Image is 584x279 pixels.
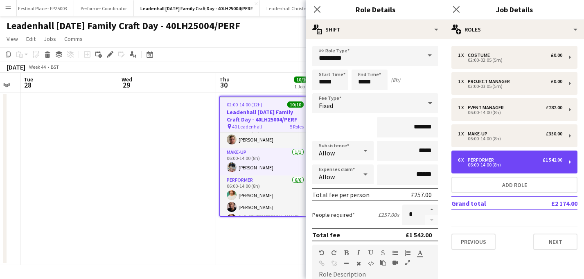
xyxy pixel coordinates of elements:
[343,260,349,267] button: Horizontal Line
[533,234,577,250] button: Next
[7,35,18,43] span: View
[44,35,56,43] span: Jobs
[458,157,468,163] div: 6 x
[306,20,445,39] div: Shift
[331,250,337,256] button: Redo
[458,84,562,88] div: 03:00-03:05 (5m)
[312,211,355,218] label: People required
[368,250,374,256] button: Underline
[219,76,230,83] span: Thu
[458,58,562,62] div: 02:00-02:05 (5m)
[306,4,445,15] h3: Role Details
[356,250,361,256] button: Italic
[425,205,438,215] button: Increase
[417,250,423,256] button: Text Color
[290,124,304,130] span: 5 Roles
[312,191,370,199] div: Total fee per person
[7,20,240,32] h1: Leadenhall [DATE] Family Craft Day - 40LH25004/PERF
[312,231,340,239] div: Total fee
[458,137,562,141] div: 06:00-14:00 (8h)
[232,124,262,130] span: 40 Leadenhall
[392,250,398,256] button: Unordered List
[458,105,468,110] div: 1 x
[468,79,513,84] div: Project Manager
[451,234,496,250] button: Previous
[468,52,493,58] div: Costume
[458,52,468,58] div: 1 x
[26,35,36,43] span: Edit
[61,34,86,44] a: Comms
[380,259,386,266] button: Paste as plain text
[227,101,262,108] span: 02:00-14:00 (12h)
[391,76,400,83] div: (8h)
[368,260,374,267] button: HTML Code
[405,259,410,266] button: Fullscreen
[319,250,325,256] button: Undo
[445,4,584,15] h3: Job Details
[458,79,468,84] div: 1 x
[64,35,83,43] span: Comms
[74,0,134,16] button: Performer Coordinator
[24,76,33,83] span: Tue
[220,108,310,123] h3: Leadenhall [DATE] Family Craft Day - 40LH25004/PERF
[406,231,432,239] div: £1 542.00
[543,157,562,163] div: £1 542.00
[468,105,507,110] div: Event Manager
[51,64,59,70] div: BST
[41,34,59,44] a: Jobs
[458,110,562,115] div: 06:00-14:00 (8h)
[392,259,398,266] button: Insert video
[458,131,468,137] div: 1 x
[7,63,25,71] div: [DATE]
[294,83,310,90] div: 1 Job
[134,0,260,16] button: Leadenhall [DATE] Family Craft Day - 40LH25004/PERF
[445,20,584,39] div: Roles
[378,211,399,218] div: £257.00 x
[319,173,335,181] span: Allow
[458,163,562,167] div: 06:00-14:00 (8h)
[220,120,310,148] app-card-role: Event Manager1/106:00-14:00 (8h)[PERSON_NAME]
[260,0,369,16] button: Leadenhall Christmas Party - 40LH25006/PERF
[23,34,39,44] a: Edit
[468,131,491,137] div: Make-up
[405,250,410,256] button: Ordered List
[546,131,562,137] div: £350.00
[411,191,432,199] div: £257.00
[122,76,132,83] span: Wed
[343,250,349,256] button: Bold
[451,177,577,193] button: Add role
[120,80,132,90] span: 29
[546,105,562,110] div: £282.00
[287,101,304,108] span: 10/10
[220,175,310,265] app-card-role: Performer6/606:00-14:00 (8h)[PERSON_NAME][PERSON_NAME][US_STATE] [PERSON_NAME] De Guero [PERSON_N...
[219,96,311,217] app-job-card: 02:00-14:00 (12h)10/10Leadenhall [DATE] Family Craft Day - 40LH25004/PERF 40 Leadenhall5 RolesPro...
[356,260,361,267] button: Clear Formatting
[218,80,230,90] span: 30
[526,197,577,210] td: £2 174.00
[220,148,310,175] app-card-role: Make-up1/106:00-14:00 (8h)[PERSON_NAME]
[319,101,333,110] span: Fixed
[319,149,335,157] span: Allow
[551,79,562,84] div: £0.00
[380,250,386,256] button: Strikethrough
[551,52,562,58] div: £0.00
[294,76,310,83] span: 10/10
[3,34,21,44] a: View
[23,80,33,90] span: 28
[468,157,497,163] div: Performer
[451,197,526,210] td: Grand total
[27,64,47,70] span: Week 44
